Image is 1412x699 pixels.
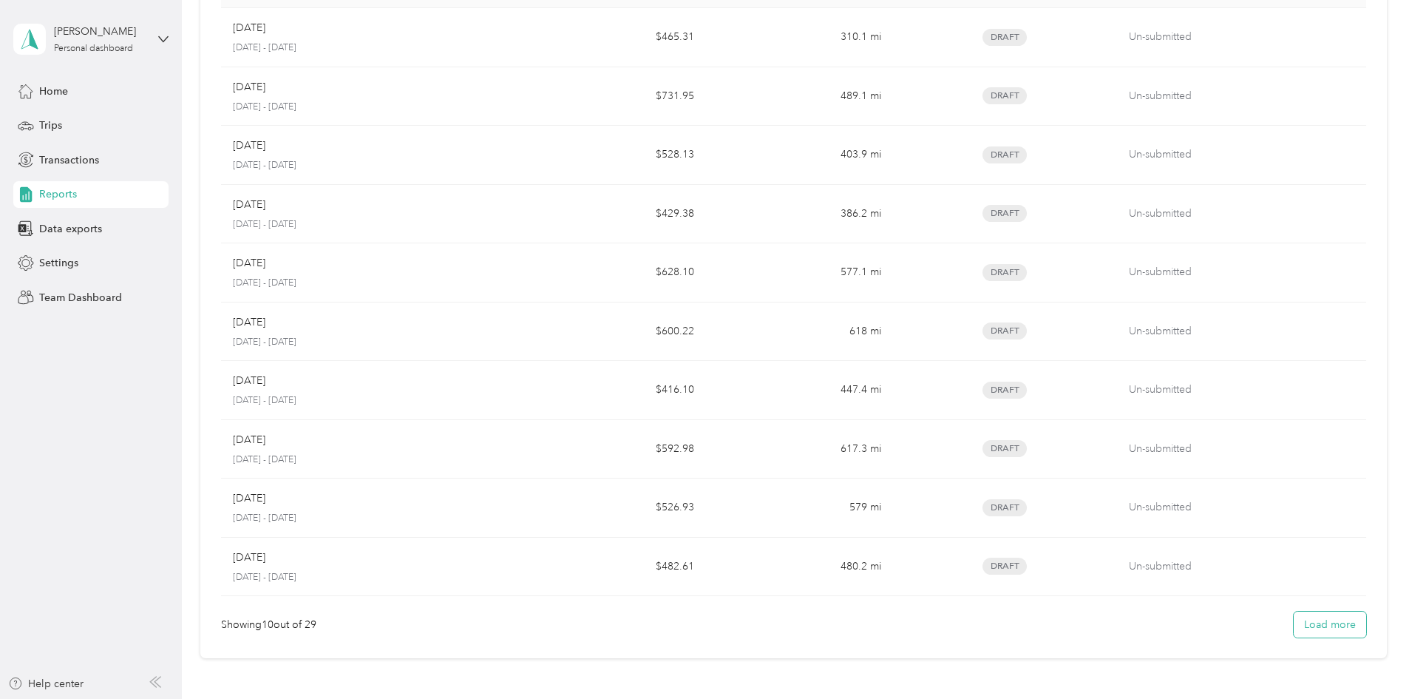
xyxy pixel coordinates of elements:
td: 577.1 mi [706,243,892,303]
p: [DATE] [233,20,265,36]
span: Data exports [39,221,102,237]
span: Draft [982,205,1027,222]
span: Draft [982,29,1027,46]
p: [DATE] - [DATE] [233,336,508,349]
span: Settings [39,255,78,271]
p: [DATE] - [DATE] [233,277,508,290]
span: Reports [39,186,77,202]
span: Trips [39,118,62,133]
span: Draft [982,323,1027,340]
span: Home [39,84,68,99]
p: Un-submitted [1129,558,1354,575]
p: [DATE] [233,79,265,95]
p: [DATE] - [DATE] [233,101,508,114]
span: Draft [982,499,1027,516]
p: Un-submitted [1129,88,1354,104]
p: [DATE] - [DATE] [233,512,508,525]
p: [DATE] [233,373,265,389]
p: Un-submitted [1129,264,1354,280]
button: Help center [8,676,84,692]
td: 386.2 mi [706,185,892,244]
p: Un-submitted [1129,323,1354,340]
td: $416.10 [520,361,706,420]
p: [DATE] - [DATE] [233,571,508,584]
p: [DATE] [233,490,265,507]
td: $592.98 [520,420,706,479]
p: Un-submitted [1129,146,1354,163]
p: [DATE] - [DATE] [233,159,508,172]
span: Draft [982,382,1027,399]
td: $600.22 [520,303,706,362]
td: 617.3 mi [706,420,892,479]
td: $465.31 [520,8,706,67]
div: Personal dashboard [54,44,133,53]
td: $528.13 [520,126,706,185]
p: Un-submitted [1129,206,1354,222]
span: Draft [982,146,1027,163]
p: [DATE] [233,432,265,448]
div: Showing 10 out of 29 [221,617,316,632]
p: [DATE] - [DATE] [233,394,508,408]
div: [PERSON_NAME] [54,24,146,39]
p: [DATE] - [DATE] [233,218,508,232]
iframe: Everlance-gr Chat Button Frame [1329,616,1412,699]
span: Draft [982,440,1027,457]
td: $628.10 [520,243,706,303]
td: 489.1 mi [706,67,892,126]
p: [DATE] - [DATE] [233,41,508,55]
td: $731.95 [520,67,706,126]
td: $482.61 [520,538,706,597]
span: Team Dashboard [39,290,122,305]
span: Draft [982,558,1027,575]
p: [DATE] [233,255,265,271]
p: [DATE] [233,138,265,154]
button: Load more [1294,612,1366,638]
p: [DATE] [233,550,265,566]
td: 403.9 mi [706,126,892,185]
span: Draft [982,87,1027,104]
p: Un-submitted [1129,29,1354,45]
p: [DATE] [233,197,265,213]
span: Draft [982,264,1027,281]
span: Transactions [39,152,99,168]
td: $526.93 [520,479,706,538]
td: 618 mi [706,303,892,362]
td: 310.1 mi [706,8,892,67]
p: Un-submitted [1129,441,1354,457]
p: Un-submitted [1129,382,1354,398]
p: Un-submitted [1129,499,1354,516]
p: [DATE] [233,314,265,331]
td: 579 mi [706,479,892,538]
td: $429.38 [520,185,706,244]
td: 480.2 mi [706,538,892,597]
p: [DATE] - [DATE] [233,453,508,467]
td: 447.4 mi [706,361,892,420]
